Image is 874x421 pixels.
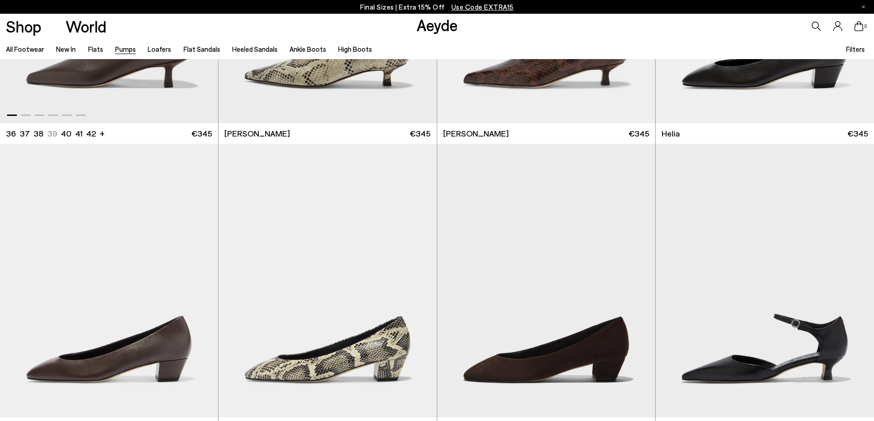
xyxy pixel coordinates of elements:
[184,45,220,53] a: Flat Sandals
[360,1,514,13] p: Final Sizes | Extra 15% Off
[33,128,44,139] li: 38
[437,144,655,417] img: Helia Suede Low-Cut Pumps
[56,45,76,53] a: New In
[224,128,290,139] span: [PERSON_NAME]
[410,128,430,139] span: €345
[863,24,868,29] span: 0
[88,45,103,53] a: Flats
[115,45,136,53] a: Pumps
[847,128,868,139] span: €345
[100,127,105,139] li: +
[6,18,41,34] a: Shop
[417,15,458,34] a: Aeyde
[451,3,514,11] span: Navigate to /collections/ss25-final-sizes
[289,45,326,53] a: Ankle Boots
[656,123,874,144] a: Helia €345
[20,128,30,139] li: 37
[86,128,96,139] li: 42
[6,128,93,139] ul: variant
[75,128,83,139] li: 41
[662,128,680,139] span: Helia
[656,144,874,417] img: Tillie Ankle Strap Pumps
[218,123,436,144] a: [PERSON_NAME] €345
[232,45,278,53] a: Heeled Sandals
[148,45,171,53] a: Loafers
[218,144,436,417] img: Helia Low-Cut Pumps
[846,45,865,53] span: Filters
[191,128,212,139] span: €345
[66,18,106,34] a: World
[338,45,372,53] a: High Boots
[854,21,863,31] a: 0
[6,45,44,53] a: All Footwear
[6,128,16,139] li: 36
[61,128,72,139] li: 40
[629,128,649,139] span: €345
[443,128,509,139] span: [PERSON_NAME]
[437,123,655,144] a: [PERSON_NAME] €345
